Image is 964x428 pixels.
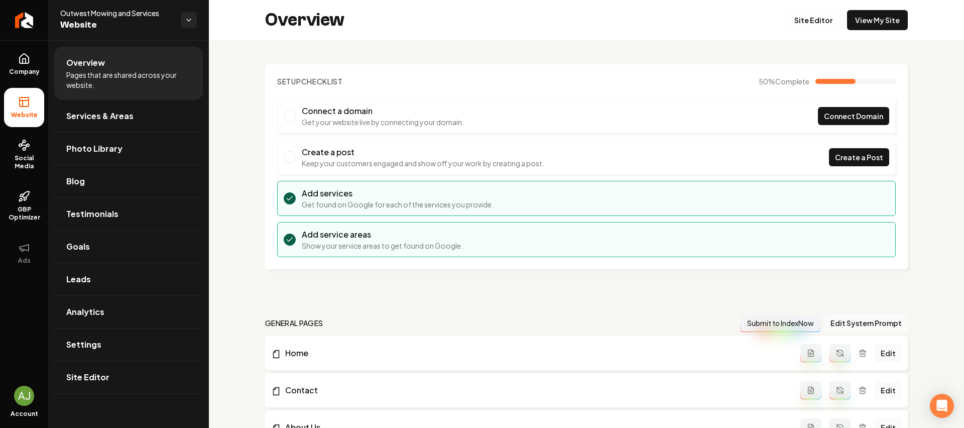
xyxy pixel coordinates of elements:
span: Photo Library [66,143,123,155]
span: GBP Optimizer [4,205,44,222]
span: Account [11,410,38,418]
button: Add admin page prompt [800,344,821,362]
span: Social Media [4,154,44,170]
button: Edit System Prompt [824,314,908,332]
a: Analytics [54,296,203,328]
h3: Add services [302,187,494,199]
span: Website [60,18,173,32]
span: Analytics [66,306,104,318]
a: Social Media [4,131,44,178]
h3: Create a post [302,146,544,158]
a: Settings [54,329,203,361]
a: Home [271,347,800,359]
h3: Add service areas [302,229,463,241]
a: Blog [54,165,203,197]
span: Ads [14,257,35,265]
p: Get your website live by connecting your domain. [302,117,464,127]
span: Services & Areas [66,110,134,122]
a: Testimonials [54,198,203,230]
span: Connect Domain [824,111,883,122]
a: Site Editor [54,361,203,393]
a: Leads [54,263,203,295]
h3: Connect a domain [302,105,464,117]
h2: Checklist [277,76,343,86]
span: Blog [66,175,85,187]
span: Testimonials [66,208,118,220]
h2: general pages [265,318,323,328]
img: Rebolt Logo [15,12,34,28]
span: Setup [277,77,301,86]
button: Submit to IndexNow [741,314,820,332]
span: Settings [66,339,101,351]
span: Pages that are shared across your website. [66,70,191,90]
a: Contact [271,384,800,396]
a: Edit [875,344,902,362]
a: GBP Optimizer [4,182,44,230]
span: Leads [66,273,91,285]
span: Overview [66,57,105,69]
button: Open user button [14,386,34,406]
span: Goals [66,241,90,253]
a: Edit [875,381,902,399]
a: Photo Library [54,133,203,165]
span: 50 % [759,76,809,86]
a: Services & Areas [54,100,203,132]
a: Create a Post [829,148,889,166]
p: Keep your customers engaged and show off your work by creating a post. [302,158,544,168]
span: Create a Post [835,152,883,163]
p: Show your service areas to get found on Google. [302,241,463,251]
a: Site Editor [786,10,841,30]
a: Connect Domain [818,107,889,125]
a: View My Site [847,10,908,30]
h2: Overview [265,10,344,30]
span: Site Editor [66,371,109,383]
div: Open Intercom Messenger [930,394,954,418]
span: Complete [775,77,809,86]
button: Add admin page prompt [800,381,821,399]
button: Ads [4,234,44,273]
img: AJ Nimeh [14,386,34,406]
span: Outwest Mowing and Services [60,8,173,18]
a: Goals [54,231,203,263]
a: Company [4,45,44,84]
span: Website [7,111,42,119]
span: Company [5,68,44,76]
p: Get found on Google for each of the services you provide. [302,199,494,209]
